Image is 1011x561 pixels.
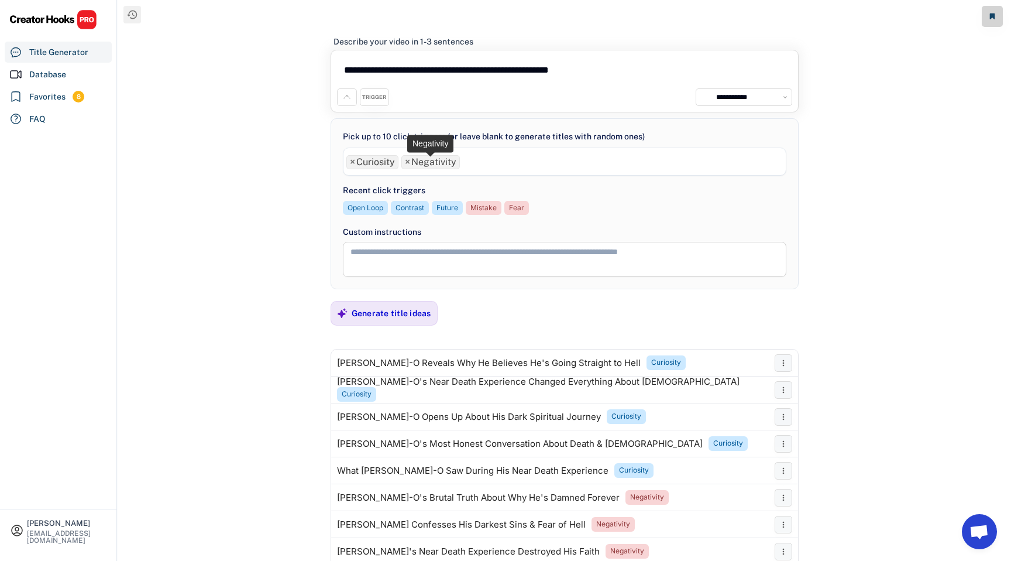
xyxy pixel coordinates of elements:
div: Negativity [630,492,664,502]
div: 8 [73,92,84,102]
span: × [350,158,355,167]
div: [PERSON_NAME]-O Opens Up About His Dark Spiritual Journey [337,412,601,422]
div: [PERSON_NAME]-O's Near Death Experience Changed Everything About [DEMOGRAPHIC_DATA] [337,377,740,386]
div: FAQ [29,113,46,125]
div: Pick up to 10 click triggers (or leave blank to generate titles with random ones) [343,131,645,143]
div: Open Loop [348,203,383,213]
div: Mistake [470,203,497,213]
div: Curiosity [713,439,743,449]
div: Negativity [596,519,630,529]
div: Favorites [29,91,66,103]
div: TRIGGER [362,94,386,101]
div: Curiosity [651,358,681,368]
div: Negativity [610,546,644,556]
div: Generate title ideas [352,308,431,319]
div: Recent click triggers [343,184,425,197]
div: Future [436,203,458,213]
li: Negativity [401,155,460,169]
div: Curiosity [619,466,649,476]
span: × [405,158,410,167]
li: Curiosity [346,155,398,169]
div: Title Generator [29,46,88,59]
div: [PERSON_NAME]-O's Most Honest Conversation About Death & [DEMOGRAPHIC_DATA] [337,439,703,449]
div: Describe your video in 1-3 sentences [333,36,473,47]
div: Curiosity [342,389,372,399]
div: Fear [509,203,524,213]
div: [PERSON_NAME]-O's Brutal Truth About Why He's Damned Forever [337,493,620,502]
div: Contrast [396,203,424,213]
div: Custom instructions [343,226,786,238]
a: Open chat [962,514,997,549]
div: Curiosity [611,412,641,422]
img: channels4_profile.jpg [699,92,710,102]
div: [PERSON_NAME]-O Reveals Why He Believes He's Going Straight to Hell [337,358,641,368]
img: CHPRO%20Logo.svg [9,9,97,30]
div: [PERSON_NAME] Confesses His Darkest Sins & Fear of Hell [337,520,586,529]
div: [PERSON_NAME] [27,519,106,527]
div: What [PERSON_NAME]-O Saw During His Near Death Experience [337,466,608,476]
div: [PERSON_NAME]'s Near Death Experience Destroyed His Faith [337,547,600,556]
div: [EMAIL_ADDRESS][DOMAIN_NAME] [27,530,106,544]
div: Database [29,69,66,81]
